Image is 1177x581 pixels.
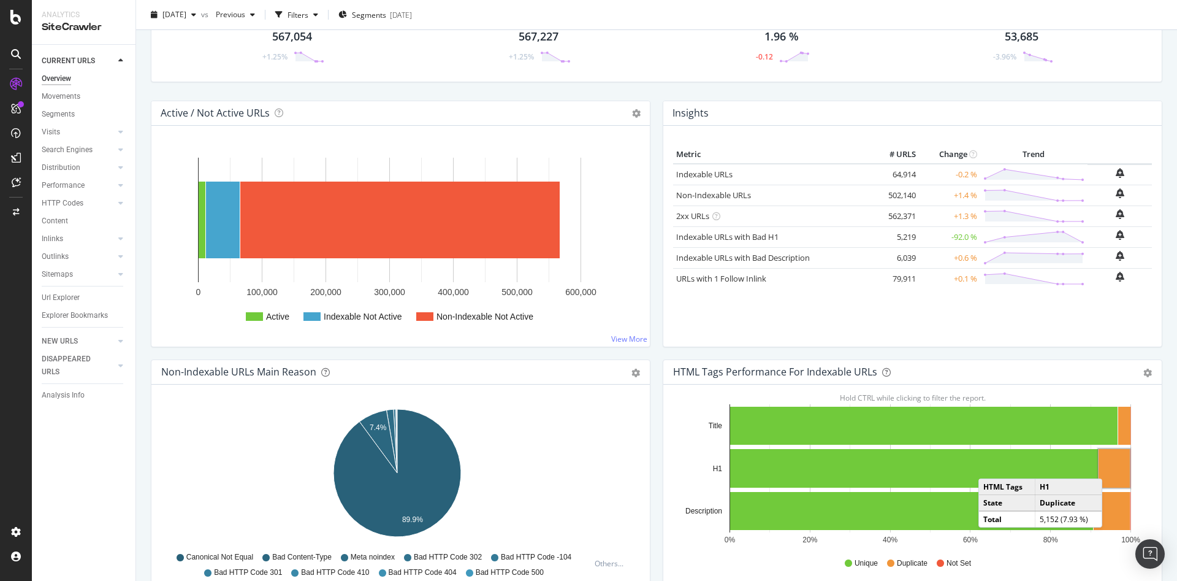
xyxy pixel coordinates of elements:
[42,126,60,139] div: Visits
[476,568,544,578] span: Bad HTTP Code 500
[673,404,1145,547] svg: A chart.
[301,568,369,578] span: Bad HTTP Code 410
[611,334,647,344] a: View More
[161,145,640,337] svg: A chart.
[1116,188,1124,198] div: bell-plus
[42,335,78,348] div: NEW URLS
[146,5,201,25] button: [DATE]
[919,226,980,247] td: -92.0 %
[42,10,126,20] div: Analytics
[201,9,211,20] span: vs
[919,164,980,185] td: -0.2 %
[919,268,980,289] td: +0.1 %
[161,366,316,378] div: Non-Indexable URLs Main Reason
[42,55,115,67] a: CURRENT URLS
[436,312,533,321] text: Non-Indexable Not Active
[161,105,270,121] h4: Active / Not Active URLs
[676,273,766,284] a: URLs with 1 Follow Inlink
[42,389,85,402] div: Analysis Info
[42,161,80,174] div: Distribution
[1135,539,1165,569] div: Open Intercom Messenger
[42,268,115,281] a: Sitemaps
[42,90,80,103] div: Movements
[870,206,919,226] td: 562,371
[919,145,980,164] th: Change
[1035,479,1102,495] td: H1
[676,210,709,221] a: 2xx URLs
[272,29,312,45] div: 567,054
[1035,495,1102,512] td: Duplicate
[870,185,919,206] td: 502,140
[631,369,640,377] div: gear
[42,108,75,121] div: Segments
[42,215,68,228] div: Content
[42,55,95,67] div: CURRENT URLS
[42,108,127,121] a: Segments
[288,9,308,20] div: Filters
[351,552,395,563] span: Meta noindex
[42,72,127,85] a: Overview
[764,29,799,45] div: 1.96 %
[42,20,126,34] div: SiteCrawler
[42,72,71,85] div: Overview
[272,552,332,563] span: Bad Content-Type
[595,558,629,569] div: Others...
[438,287,469,297] text: 400,000
[389,568,457,578] span: Bad HTTP Code 404
[42,197,115,210] a: HTTP Codes
[685,507,722,515] text: Description
[870,164,919,185] td: 64,914
[42,161,115,174] a: Distribution
[370,423,387,432] text: 7.4%
[1116,251,1124,261] div: bell-plus
[501,287,533,297] text: 500,000
[632,109,641,118] i: Options
[870,268,919,289] td: 79,911
[42,353,115,379] a: DISAPPEARED URLS
[42,126,115,139] a: Visits
[246,287,278,297] text: 100,000
[1143,369,1152,377] div: gear
[713,464,723,473] text: H1
[993,52,1016,62] div: -3.96%
[42,250,115,263] a: Outlinks
[1116,209,1124,219] div: bell-plus
[324,312,402,321] text: Indexable Not Active
[374,287,405,297] text: 300,000
[947,558,971,569] span: Not Set
[672,105,709,121] h4: Insights
[42,179,85,192] div: Performance
[42,291,80,304] div: Url Explorer
[42,197,83,210] div: HTTP Codes
[725,536,736,544] text: 0%
[1035,511,1102,527] td: 5,152 (7.93 %)
[333,5,417,25] button: Segments[DATE]
[870,145,919,164] th: # URLS
[979,511,1035,527] td: Total
[883,536,897,544] text: 40%
[565,287,596,297] text: 600,000
[919,206,980,226] td: +1.3 %
[979,479,1035,495] td: HTML Tags
[1043,536,1058,544] text: 80%
[42,353,104,379] div: DISAPPEARED URLS
[266,312,289,321] text: Active
[1116,230,1124,240] div: bell-plus
[519,29,558,45] div: 567,227
[310,287,341,297] text: 200,000
[42,233,115,245] a: Inlinks
[1005,29,1038,45] div: 53,685
[42,268,73,281] div: Sitemaps
[42,309,108,322] div: Explorer Bookmarks
[390,9,412,20] div: [DATE]
[1116,168,1124,178] div: bell-plus
[897,558,928,569] span: Duplicate
[676,190,751,201] a: Non-Indexable URLs
[42,291,127,304] a: Url Explorer
[509,52,534,62] div: +1.25%
[980,145,1087,164] th: Trend
[979,495,1035,512] td: State
[1116,272,1124,282] div: bell-plus
[42,309,127,322] a: Explorer Bookmarks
